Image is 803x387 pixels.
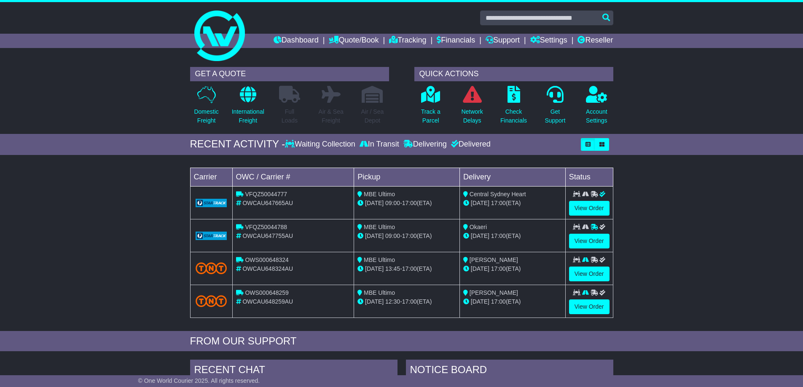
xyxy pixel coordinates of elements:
[402,265,417,272] span: 17:00
[365,232,384,239] span: [DATE]
[577,34,613,48] a: Reseller
[231,85,265,130] a: InternationalFreight
[232,168,354,186] td: OWC / Carrier #
[242,298,293,305] span: OWCAU648259AU
[461,85,483,130] a: NetworkDelays
[385,200,400,206] span: 09:00
[285,140,357,149] div: Waiting Collection
[437,34,475,48] a: Financials
[463,199,562,208] div: (ETA)
[500,107,527,125] p: Check Financials
[463,297,562,306] div: (ETA)
[463,264,562,273] div: (ETA)
[365,200,384,206] span: [DATE]
[245,256,289,263] span: OWS000648324
[421,107,440,125] p: Track a Parcel
[196,232,227,240] img: GetCarrierServiceLogo
[463,232,562,240] div: (ETA)
[402,298,417,305] span: 17:00
[421,85,441,130] a: Track aParcel
[491,200,506,206] span: 17:00
[470,224,487,230] span: Okaeri
[385,232,400,239] span: 09:00
[491,232,506,239] span: 17:00
[364,289,395,296] span: MBE Ultimo
[232,107,264,125] p: International Freight
[449,140,491,149] div: Delivered
[364,224,395,230] span: MBE Ultimo
[569,234,610,248] a: View Order
[402,232,417,239] span: 17:00
[193,85,219,130] a: DomesticFreight
[274,34,319,48] a: Dashboard
[194,107,218,125] p: Domestic Freight
[190,168,232,186] td: Carrier
[357,140,401,149] div: In Transit
[544,85,566,130] a: GetSupport
[471,200,489,206] span: [DATE]
[357,232,456,240] div: - (ETA)
[329,34,379,48] a: Quote/Book
[190,360,397,382] div: RECENT CHAT
[319,107,344,125] p: Air & Sea Freight
[357,199,456,208] div: - (ETA)
[190,67,389,81] div: GET A QUOTE
[586,107,607,125] p: Account Settings
[585,85,608,130] a: AccountSettings
[245,224,287,230] span: VFQZ50044788
[389,34,426,48] a: Tracking
[401,140,449,149] div: Delivering
[279,107,300,125] p: Full Loads
[545,107,565,125] p: Get Support
[242,232,293,239] span: OWCAU647755AU
[190,138,285,150] div: RECENT ACTIVITY -
[365,265,384,272] span: [DATE]
[471,298,489,305] span: [DATE]
[361,107,384,125] p: Air / Sea Depot
[385,265,400,272] span: 13:45
[190,335,613,347] div: FROM OUR SUPPORT
[402,200,417,206] span: 17:00
[245,289,289,296] span: OWS000648259
[530,34,567,48] a: Settings
[500,85,527,130] a: CheckFinancials
[471,232,489,239] span: [DATE]
[470,289,518,296] span: [PERSON_NAME]
[470,191,526,198] span: Central Sydney Heart
[138,377,260,384] span: © One World Courier 2025. All rights reserved.
[364,191,395,198] span: MBE Ultimo
[242,200,293,206] span: OWCAU647665AU
[569,299,610,314] a: View Order
[569,267,610,281] a: View Order
[486,34,520,48] a: Support
[242,265,293,272] span: OWCAU648324AU
[385,298,400,305] span: 12:30
[406,360,613,382] div: NOTICE BOARD
[461,107,483,125] p: Network Delays
[365,298,384,305] span: [DATE]
[471,265,489,272] span: [DATE]
[491,298,506,305] span: 17:00
[196,199,227,207] img: GetCarrierServiceLogo
[569,201,610,216] a: View Order
[196,262,227,274] img: TNT_Domestic.png
[357,297,456,306] div: - (ETA)
[565,168,613,186] td: Status
[196,295,227,307] img: TNT_Domestic.png
[364,256,395,263] span: MBE Ultimo
[354,168,460,186] td: Pickup
[414,67,613,81] div: QUICK ACTIONS
[245,191,287,198] span: VFQZ50044777
[470,256,518,263] span: [PERSON_NAME]
[357,264,456,273] div: - (ETA)
[459,168,565,186] td: Delivery
[491,265,506,272] span: 17:00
